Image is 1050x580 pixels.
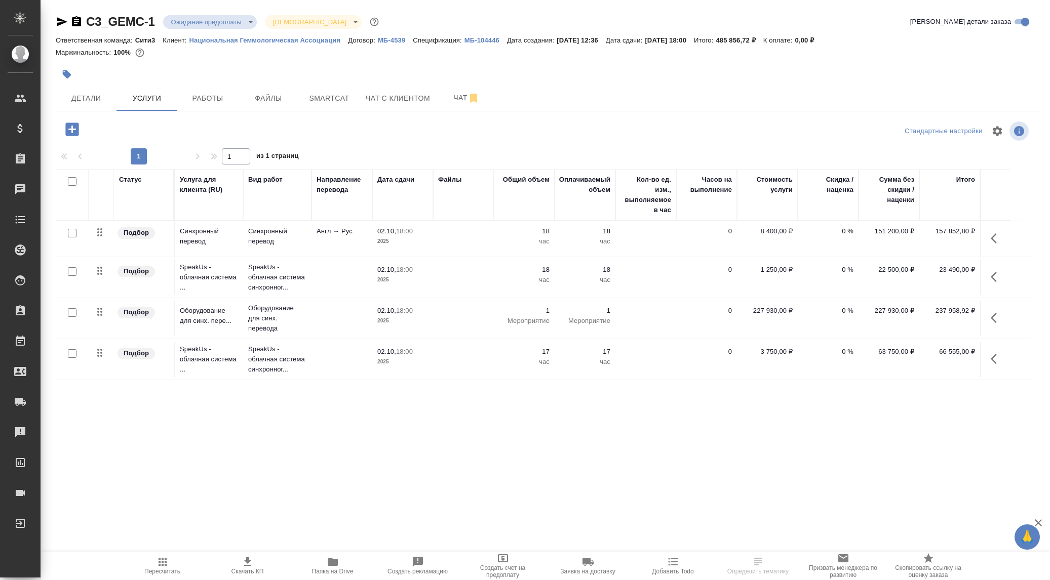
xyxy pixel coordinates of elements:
p: 0 % [803,347,853,357]
div: Статус [119,175,142,185]
p: 1 250,00 ₽ [742,265,793,275]
span: Smartcat [305,92,354,105]
p: 18 [560,226,610,236]
span: Детали [62,92,110,105]
div: Ожидание предоплаты [163,15,257,29]
button: Показать кнопки [985,306,1009,330]
div: Ожидание предоплаты [265,15,362,29]
svg: Отписаться [468,92,480,104]
p: 02.10, [377,348,396,355]
p: Национальная Геммологическая Ассоциация [189,36,348,44]
p: 1 [499,306,550,316]
p: 1 [560,306,610,316]
p: час [560,236,610,246]
p: [DATE] 12:36 [557,36,606,44]
p: час [560,357,610,367]
p: Мероприятие [499,316,550,326]
td: 0 [676,342,737,377]
p: Итого: [694,36,716,44]
p: Дата сдачи: [606,36,645,44]
p: Англ → Рус [317,226,367,236]
span: Услуги [123,92,171,105]
p: час [560,275,610,285]
a: МБ-104446 [464,35,507,44]
p: 66 555,00 ₽ [924,347,975,357]
p: 23 490,00 ₽ [924,265,975,275]
div: Итого [956,175,975,185]
p: Синхронный перевод [248,226,306,246]
p: Подбор [124,348,149,358]
p: 18:00 [396,266,413,273]
span: 🙏 [1019,526,1036,548]
p: Договор: [348,36,378,44]
span: Настроить таблицу [985,119,1009,143]
p: SpeakUs - облачная система синхронног... [248,344,306,375]
p: 100% [113,49,133,56]
div: Направление перевода [317,175,367,195]
p: 8 400,00 ₽ [742,226,793,236]
button: Показать кнопки [985,265,1009,289]
div: Оплачиваемый объем [559,175,610,195]
p: час [499,357,550,367]
button: Доп статусы указывают на важность/срочность заказа [368,15,381,28]
span: [PERSON_NAME] детали заказа [910,17,1011,27]
a: C3_GEMC-1 [86,15,155,28]
div: split button [902,123,985,139]
p: 22 500,00 ₽ [864,265,914,275]
td: 0 [676,301,737,336]
p: 17 [499,347,550,357]
p: 18 [499,226,550,236]
p: Оборудование для синх. пере... [180,306,238,326]
span: из 1 страниц [256,150,299,164]
p: Мероприятие [560,316,610,326]
p: Синхронный перевод [180,226,238,246]
button: 🙏 [1015,524,1040,550]
td: 0 [676,221,737,257]
p: 17 [560,347,610,357]
p: 485 856,72 ₽ [716,36,763,44]
p: Ответственная команда: [56,36,135,44]
div: Вид работ [248,175,283,185]
p: 237 958,92 ₽ [924,306,975,316]
p: 18 [499,265,550,275]
button: Показать кнопки [985,347,1009,371]
p: Клиент: [163,36,189,44]
p: 151 200,00 ₽ [864,226,914,236]
button: Скопировать ссылку [70,16,83,28]
button: Добавить услугу [58,119,86,140]
p: 18 [560,265,610,275]
p: Оборудование для синх. перевода [248,303,306,334]
p: К оплате: [763,36,795,44]
button: 0.00 RUB; [133,46,146,59]
button: Скопировать ссылку для ЯМессенджера [56,16,68,28]
p: 227 930,00 ₽ [742,306,793,316]
div: Кол-во ед. изм., выполняемое в час [620,175,671,215]
div: Услуга для клиента (RU) [180,175,238,195]
a: Национальная Геммологическая Ассоциация [189,35,348,44]
div: Файлы [438,175,461,185]
span: Чат [442,92,491,104]
button: Ожидание предоплаты [168,18,245,26]
p: 2025 [377,357,428,367]
a: МБ-4539 [378,35,413,44]
div: Часов на выполнение [681,175,732,195]
p: Маржинальность: [56,49,113,56]
span: Чат с клиентом [366,92,430,105]
p: SpeakUs - облачная система синхронног... [248,262,306,293]
div: Дата сдачи [377,175,414,185]
div: Общий объем [503,175,550,185]
p: 2025 [377,316,428,326]
p: Сити3 [135,36,163,44]
div: Сумма без скидки / наценки [864,175,914,205]
p: МБ-104446 [464,36,507,44]
p: 0 % [803,306,853,316]
p: SpeakUs - облачная система ... [180,262,238,293]
p: час [499,275,550,285]
p: Дата создания: [507,36,557,44]
p: Подбор [124,228,149,238]
p: 0,00 ₽ [795,36,822,44]
div: Стоимость услуги [742,175,793,195]
p: 18:00 [396,307,413,314]
p: 3 750,00 ₽ [742,347,793,357]
button: Показать кнопки [985,226,1009,251]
